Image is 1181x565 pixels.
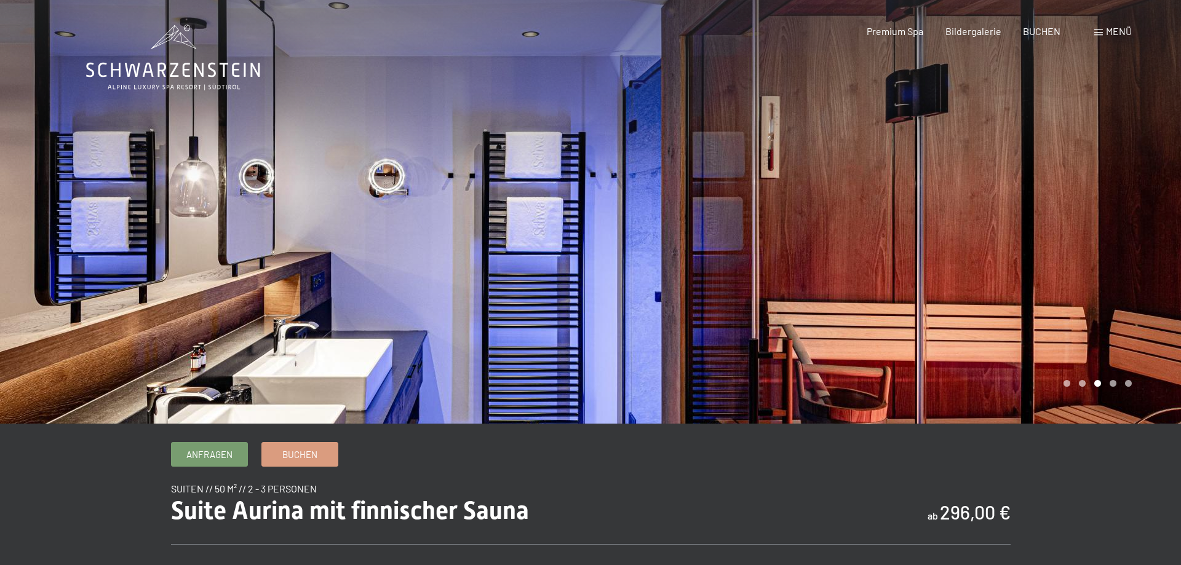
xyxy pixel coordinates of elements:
[186,448,233,461] span: Anfragen
[940,501,1011,523] b: 296,00 €
[172,443,247,466] a: Anfragen
[171,496,529,525] span: Suite Aurina mit finnischer Sauna
[867,25,923,37] a: Premium Spa
[282,448,317,461] span: Buchen
[945,25,1001,37] a: Bildergalerie
[262,443,338,466] a: Buchen
[1106,25,1132,37] span: Menü
[1023,25,1060,37] a: BUCHEN
[171,483,317,494] span: Suiten // 50 m² // 2 - 3 Personen
[928,510,938,521] span: ab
